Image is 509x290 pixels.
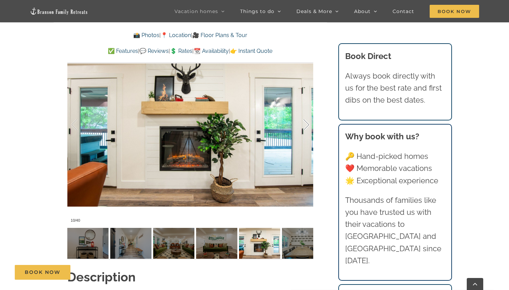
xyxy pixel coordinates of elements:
[192,32,247,38] a: 🎥 Floor Plans & Tour
[430,5,479,18] span: Book Now
[240,9,274,14] span: Things to do
[133,32,159,38] a: 📸 Photos
[345,150,445,187] p: 🔑 Hand-picked homes ❤️ Memorable vacations 🌟 Exceptional experience
[15,265,70,280] a: Book Now
[230,48,272,54] a: 👉 Instant Quote
[174,9,218,14] span: Vacation homes
[393,9,414,14] span: Contact
[139,48,169,54] a: 💬 Reviews
[345,70,445,106] p: Always book directly with us for the best rate and first dibs on the best dates.
[67,31,313,40] p: | |
[239,228,280,259] img: Camp-Stillwater-at-Table-Rock-Lake-Branson-Family-Retreats-vacation-home-1025-scaled.jpg-nggid042...
[108,48,138,54] a: ✅ Features
[25,269,60,275] span: Book Now
[354,9,371,14] span: About
[194,48,229,54] a: 📆 Availability
[170,48,192,54] a: 💲 Rates
[282,228,323,259] img: Camp-Stillwater-at-Table-Rock-Lake-Branson-Family-Retreats-vacation-home-1038-scaled.jpg-nggid042...
[196,228,237,259] img: Camp-Stillwater-at-Table-Rock-Lake-Branson-Family-Retreats-vacation-home-1024-scaled.jpg-nggid042...
[345,194,445,267] p: Thousands of families like you have trusted us with their vacations to [GEOGRAPHIC_DATA] and [GEO...
[296,9,332,14] span: Deals & More
[67,228,109,259] img: Camp-Stillwater-at-Table-Rock-Lake-Branson-Family-Retreats-vacation-home-1006-scaled.jpg-nggid042...
[345,130,445,143] h3: Why book with us?
[67,270,136,284] strong: Description
[161,32,191,38] a: 📍 Location
[30,7,88,15] img: Branson Family Retreats Logo
[153,228,194,259] img: Camp-Stillwater-at-Table-Rock-Lake-Branson-Family-Retreats-vacation-home-1022-scaled.jpg-nggid042...
[67,47,313,56] p: | | | |
[345,51,391,61] b: Book Direct
[110,228,151,259] img: Camp-Stillwater-at-Table-Rock-Lake-Branson-Family-Retreats-vacation-home-1005-scaled.jpg-nggid042...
